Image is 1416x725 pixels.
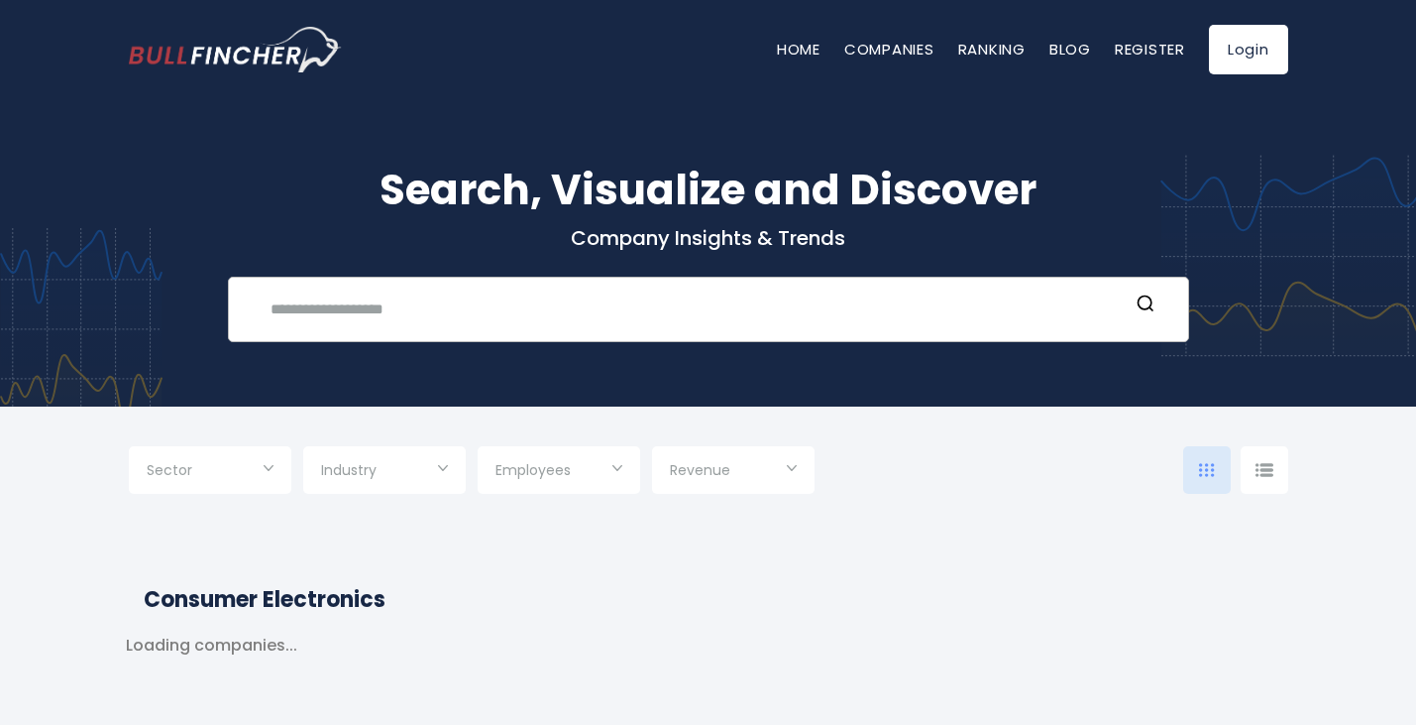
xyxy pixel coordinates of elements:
span: Revenue [670,461,730,479]
a: Companies [844,39,934,60]
a: Ranking [958,39,1026,60]
a: Go to homepage [129,27,342,72]
a: Home [777,39,820,60]
span: Sector [147,461,192,479]
p: Company Insights & Trends [129,225,1288,251]
img: icon-comp-grid.svg [1199,463,1215,477]
input: Selection [495,454,622,490]
input: Selection [147,454,273,490]
input: Selection [670,454,797,490]
h2: Consumer Electronics [144,583,1273,616]
img: icon-comp-list-view.svg [1255,463,1273,477]
input: Selection [321,454,448,490]
span: Employees [495,461,571,479]
span: Industry [321,461,377,479]
a: Blog [1049,39,1091,60]
a: Login [1209,25,1288,74]
img: bullfincher logo [129,27,342,72]
button: Search [1133,294,1158,319]
h1: Search, Visualize and Discover [129,159,1288,221]
a: Register [1115,39,1185,60]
